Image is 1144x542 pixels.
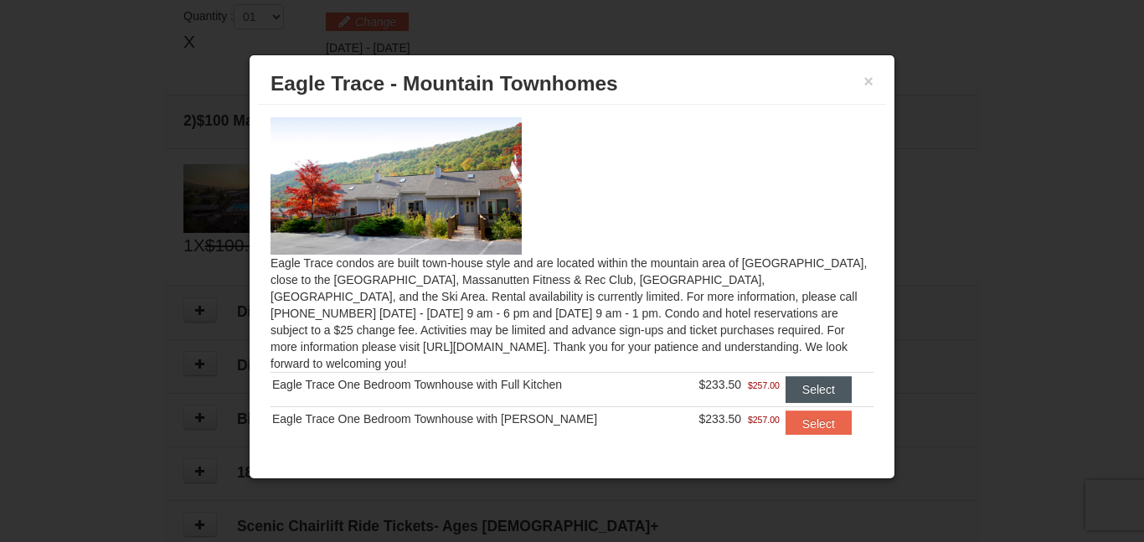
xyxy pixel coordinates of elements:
[699,412,742,426] span: $233.50
[748,377,780,394] span: $257.00
[863,73,873,90] button: ×
[699,378,742,391] span: $233.50
[272,410,676,427] div: Eagle Trace One Bedroom Townhouse with [PERSON_NAME]
[272,376,676,393] div: Eagle Trace One Bedroom Townhouse with Full Kitchen
[748,411,780,428] span: $257.00
[786,376,852,403] button: Select
[271,72,618,95] span: Eagle Trace - Mountain Townhomes
[271,117,522,255] img: 19218983-1-9b289e55.jpg
[258,105,886,435] div: Eagle Trace condos are built town-house style and are located within the mountain area of [GEOGRA...
[786,410,852,437] button: Select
